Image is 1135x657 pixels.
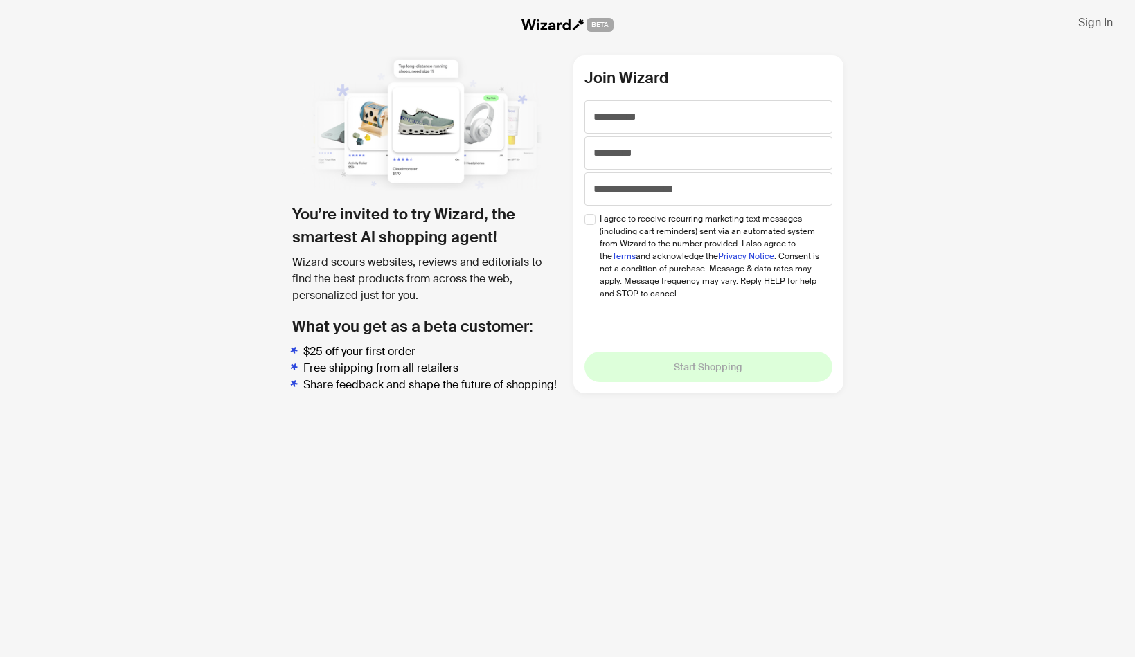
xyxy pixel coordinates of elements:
[718,251,774,262] a: Privacy Notice
[612,251,636,262] a: Terms
[584,66,832,89] h2: Join Wizard
[600,213,822,300] span: I agree to receive recurring marketing text messages (including cart reminders) sent via an autom...
[303,360,562,377] li: Free shipping from all retailers
[303,343,562,360] li: $25 off your first order
[303,377,562,393] li: Share feedback and shape the future of shopping!
[292,254,562,304] div: Wizard scours websites, reviews and editorials to find the best products from across the web, per...
[1078,15,1113,30] span: Sign In
[1067,11,1124,33] button: Sign In
[292,315,562,338] h2: What you get as a beta customer:
[292,203,562,249] h1: You’re invited to try Wizard, the smartest AI shopping agent!
[587,18,614,32] span: BETA
[584,352,832,382] button: Start Shopping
